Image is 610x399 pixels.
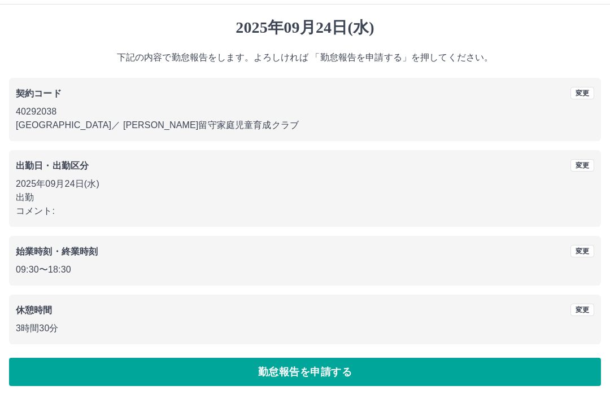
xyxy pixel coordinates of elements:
b: 休憩時間 [16,305,53,315]
button: 変更 [570,245,594,257]
b: 出勤日・出勤区分 [16,161,89,170]
p: コメント: [16,204,594,218]
p: 09:30 〜 18:30 [16,263,594,277]
b: 契約コード [16,89,62,98]
p: 下記の内容で勤怠報告をします。よろしければ 「勤怠報告を申請する」を押してください。 [9,51,601,64]
p: 40292038 [16,105,594,119]
p: 2025年09月24日(水) [16,177,594,191]
button: 勤怠報告を申請する [9,358,601,386]
p: 3時間30分 [16,322,594,335]
h1: 2025年09月24日(水) [9,18,601,37]
p: 出勤 [16,191,594,204]
button: 変更 [570,159,594,172]
b: 始業時刻・終業時刻 [16,247,98,256]
p: [GEOGRAPHIC_DATA] ／ [PERSON_NAME]留守家庭児童育成クラブ [16,119,594,132]
button: 変更 [570,87,594,99]
button: 変更 [570,304,594,316]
